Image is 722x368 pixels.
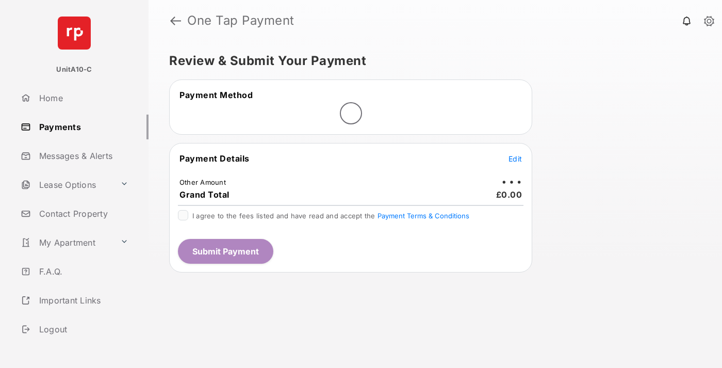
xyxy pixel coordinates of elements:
[508,153,522,164] button: Edit
[169,55,693,67] h5: Review & Submit Your Payment
[56,65,92,75] p: UnitA10-C
[378,212,469,220] button: I agree to the fees listed and have read and accept the
[17,230,116,255] a: My Apartment
[496,189,522,200] span: £0.00
[17,143,149,168] a: Messages & Alerts
[179,153,250,164] span: Payment Details
[192,212,469,220] span: I agree to the fees listed and have read and accept the
[508,154,522,163] span: Edit
[17,86,149,110] a: Home
[17,172,116,197] a: Lease Options
[17,115,149,139] a: Payments
[179,178,226,187] td: Other Amount
[58,17,91,50] img: svg+xml;base64,PHN2ZyB4bWxucz0iaHR0cDovL3d3dy53My5vcmcvMjAwMC9zdmciIHdpZHRoPSI2NCIgaGVpZ2h0PSI2NC...
[179,189,229,200] span: Grand Total
[17,201,149,226] a: Contact Property
[17,259,149,284] a: F.A.Q.
[179,90,253,100] span: Payment Method
[178,239,273,264] button: Submit Payment
[17,317,149,342] a: Logout
[17,288,133,313] a: Important Links
[187,14,294,27] strong: One Tap Payment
